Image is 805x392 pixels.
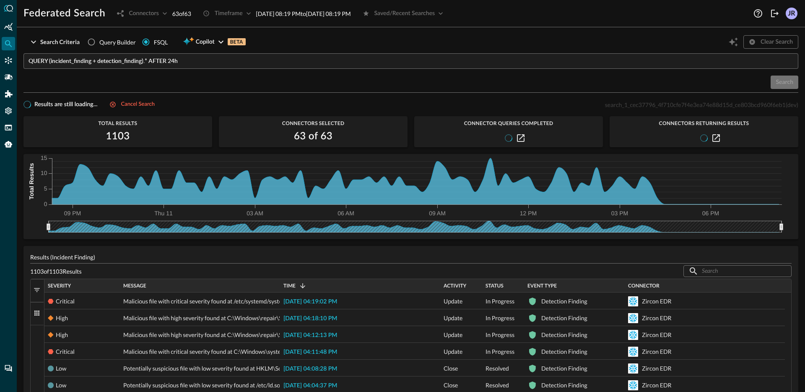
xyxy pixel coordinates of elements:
span: (dev) [786,101,798,108]
div: Critical [56,343,75,360]
span: In Progress [486,293,514,310]
tspan: 5 [44,185,47,192]
div: Addons [2,87,16,101]
div: FSQL [2,121,15,134]
p: BETA [228,38,246,45]
tspan: 03 PM [611,210,628,217]
div: Critical [56,293,75,310]
span: Status [486,283,504,289]
span: Time [283,283,296,289]
tspan: 0 [44,201,47,207]
span: Update [444,343,462,360]
span: Update [444,327,462,343]
div: Detection Finding [541,343,587,360]
span: In Progress [486,327,514,343]
tspan: 12 PM [520,210,537,217]
span: Close [444,360,458,377]
button: Search Criteria [23,35,85,49]
div: Connectors [2,54,15,67]
div: Query Agent [2,138,15,151]
span: Results are still loading... [34,101,98,108]
span: Activity [444,283,466,289]
div: High [56,310,68,327]
tspan: 09 AM [429,210,446,217]
div: High [56,327,68,343]
svg: Snowflake [628,330,638,340]
svg: Snowflake [628,313,638,323]
span: [DATE] 04:12:13 PM [283,332,337,338]
tspan: 09 PM [64,210,81,217]
span: [DATE] 04:19:02 PM [283,299,337,305]
h2: 1103 [106,130,130,143]
tspan: 15 [41,154,47,161]
span: Message [123,283,146,289]
input: FSQL [29,53,798,69]
div: Zircon EDR [642,310,671,327]
svg: Snowflake [628,363,638,374]
div: Detection Finding [541,310,587,327]
div: Settings [2,104,15,118]
span: Connector [628,283,660,289]
tspan: 06 PM [702,210,719,217]
span: Potentially suspicious file with low severity found at HKLM\Software\Microsoft\Windows\CurrentVer... [123,360,425,377]
p: [DATE] 08:19 PM to [DATE] 08:19 PM [256,9,351,18]
svg: Snowflake [628,347,638,357]
div: Zircon EDR [642,327,671,343]
span: [DATE] 04:18:10 PM [283,316,337,321]
span: Malicious file with high severity found at C:\Windows\repair\SECURITY\Yankee_Login.zip [123,310,352,327]
span: Malicious file with high severity found at C:\Windows\repair\SECURITY\SymbOS.zip [123,327,339,343]
span: In Progress [486,310,514,327]
span: [DATE] 04:08:28 PM [283,366,337,372]
span: Update [444,310,462,327]
span: Malicious file with critical severity found at /etc/systemd/system/Dropper.zip [123,293,319,310]
span: Query Builder [99,38,136,47]
div: FSQL [154,38,168,47]
div: Zircon EDR [642,343,671,360]
span: Malicious file with critical severity found at C:\Windows\system32\GroupPolicy\Win32.zip [123,343,355,360]
button: Cancel search [104,99,160,110]
button: Help [751,7,765,20]
p: 63 of 63 [172,9,191,18]
div: Federated Search [2,37,15,50]
tspan: 06 AM [338,210,354,217]
div: Chat [2,362,15,375]
tspan: Total Results [28,163,35,199]
div: Low [56,360,66,377]
div: Detection Finding [541,293,587,310]
span: Event Type [527,283,557,289]
span: Severity [48,283,71,289]
tspan: 03 AM [247,210,263,217]
span: [DATE] 04:11:48 PM [283,349,337,355]
span: Update [444,293,462,310]
p: 1103 of 1103 Results [30,267,82,276]
p: Results (Incident Finding) [30,253,792,261]
tspan: Thu 11 [154,210,173,217]
svg: Snowflake [628,296,638,306]
input: Search [702,264,772,279]
span: In Progress [486,343,514,360]
div: Zircon EDR [642,360,671,377]
span: Connectors Returning Results [610,120,798,126]
h1: Federated Search [23,7,105,20]
div: Pipelines [2,71,15,84]
div: Summary Insights [2,20,15,34]
tspan: 10 [41,170,47,176]
div: Cancel search [121,100,155,110]
div: JR [786,8,797,19]
div: Zircon EDR [642,293,671,310]
button: CopilotBETA [178,35,250,49]
span: Connector Queries Completed [414,120,603,126]
button: Logout [768,7,782,20]
h2: 63 of 63 [294,130,332,143]
span: [DATE] 04:04:37 PM [283,383,337,389]
div: Search Criteria [40,37,80,47]
div: Detection Finding [541,360,587,377]
span: Resolved [486,360,509,377]
div: Detection Finding [541,327,587,343]
span: Copilot [196,37,215,47]
span: search_1_cec37796_4f710cfe7f4e3ea74e88d15d_ce803bcd960f6eb1 [605,101,786,108]
span: Connectors Selected [219,120,408,126]
svg: Snowflake [628,380,638,390]
span: Total Results [23,120,212,126]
